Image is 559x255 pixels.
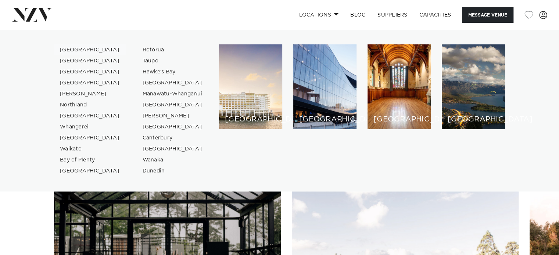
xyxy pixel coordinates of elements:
[54,88,126,99] a: [PERSON_NAME]
[54,77,126,88] a: [GEOGRAPHIC_DATA]
[442,44,505,129] a: Queenstown venues [GEOGRAPHIC_DATA]
[137,121,208,132] a: [GEOGRAPHIC_DATA]
[54,143,126,154] a: Waikato
[448,116,499,123] h6: [GEOGRAPHIC_DATA]
[137,77,208,88] a: [GEOGRAPHIC_DATA]
[219,44,282,129] a: Auckland venues [GEOGRAPHIC_DATA]
[54,165,126,176] a: [GEOGRAPHIC_DATA]
[54,44,126,55] a: [GEOGRAPHIC_DATA]
[137,165,208,176] a: Dunedin
[299,116,351,123] h6: [GEOGRAPHIC_DATA]
[293,44,356,129] a: Wellington venues [GEOGRAPHIC_DATA]
[137,99,208,110] a: [GEOGRAPHIC_DATA]
[137,143,208,154] a: [GEOGRAPHIC_DATA]
[373,116,425,123] h6: [GEOGRAPHIC_DATA]
[368,44,431,129] a: Christchurch venues [GEOGRAPHIC_DATA]
[372,7,413,23] a: SUPPLIERS
[293,7,344,23] a: Locations
[54,121,126,132] a: Whangarei
[54,110,126,121] a: [GEOGRAPHIC_DATA]
[54,99,126,110] a: Northland
[225,116,276,123] h6: [GEOGRAPHIC_DATA]
[137,55,208,66] a: Taupo
[413,7,457,23] a: Capacities
[54,132,126,143] a: [GEOGRAPHIC_DATA]
[137,110,208,121] a: [PERSON_NAME]
[54,55,126,66] a: [GEOGRAPHIC_DATA]
[137,132,208,143] a: Canterbury
[12,8,52,21] img: nzv-logo.png
[137,154,208,165] a: Wanaka
[137,88,208,99] a: Manawatū-Whanganui
[344,7,372,23] a: BLOG
[137,66,208,77] a: Hawke's Bay
[54,66,126,77] a: [GEOGRAPHIC_DATA]
[137,44,208,55] a: Rotorua
[54,154,126,165] a: Bay of Plenty
[462,7,513,23] button: Message Venue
